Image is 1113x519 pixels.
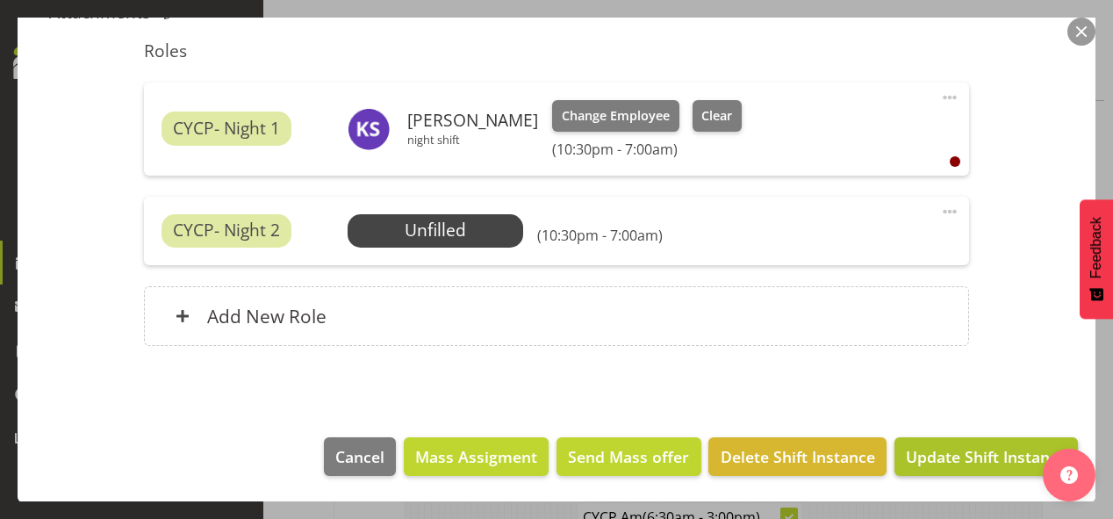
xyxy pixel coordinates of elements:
button: Cancel [324,437,396,476]
button: Change Employee [552,100,679,132]
span: Clear [701,106,732,126]
button: Clear [693,100,743,132]
button: Mass Assigment [404,437,549,476]
img: karlene-spencer11864.jpg [348,108,390,150]
div: User is clocked out [950,156,960,167]
span: Update Shift Instance [906,445,1066,468]
span: Mass Assigment [415,445,537,468]
button: Delete Shift Instance [708,437,886,476]
span: CYCP- Night 1 [173,116,280,141]
img: help-xxl-2.png [1060,466,1078,484]
button: Send Mass offer [556,437,700,476]
button: Feedback - Show survey [1080,199,1113,319]
button: Update Shift Instance [894,437,1078,476]
h5: Roles [144,40,968,61]
h6: [PERSON_NAME] [407,111,538,130]
span: Feedback [1088,217,1104,278]
span: Send Mass offer [568,445,689,468]
span: Cancel [335,445,384,468]
span: Change Employee [562,106,670,126]
h5: Attachments [49,2,150,23]
h6: (10:30pm - 7:00am) [537,227,663,244]
span: CYCP- Night 2 [173,218,280,243]
h6: Add New Role [207,305,327,328]
p: night shift [407,133,538,147]
span: Unfilled [405,218,466,241]
h6: (10:30pm - 7:00am) [552,141,742,158]
span: Delete Shift Instance [721,445,875,468]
